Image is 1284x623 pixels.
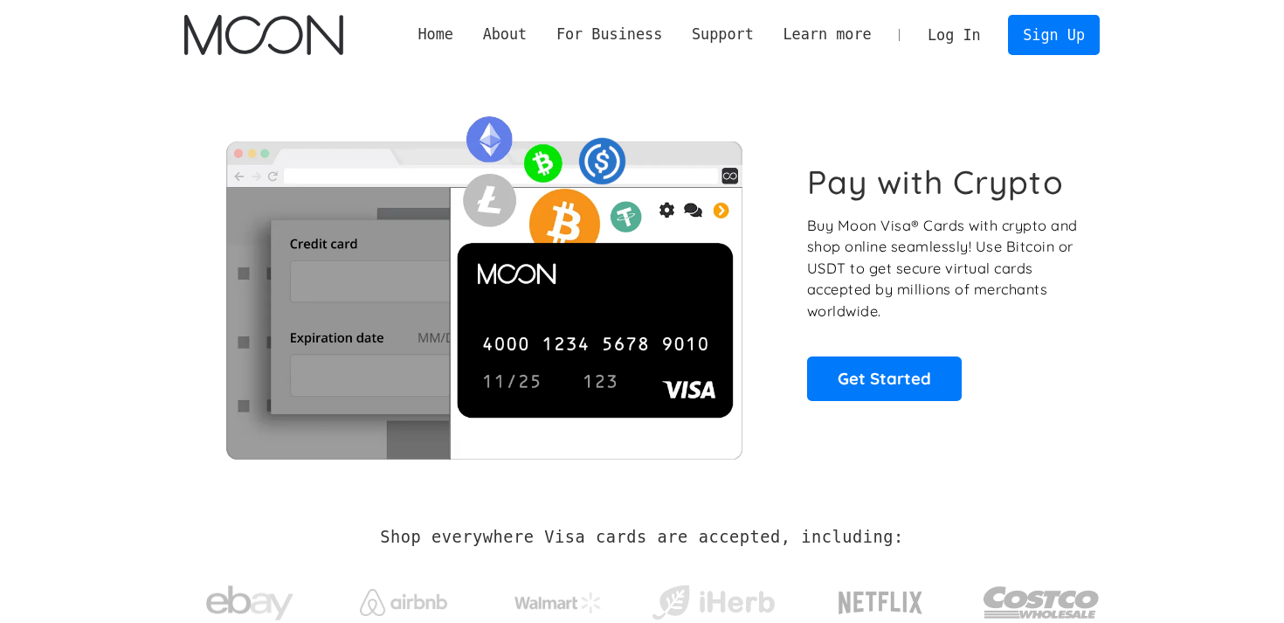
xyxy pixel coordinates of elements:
[542,24,677,45] div: For Business
[783,24,871,45] div: Learn more
[494,575,624,622] a: Walmart
[769,24,887,45] div: Learn more
[913,16,995,54] a: Log In
[184,15,342,55] a: home
[556,24,662,45] div: For Business
[404,24,468,45] a: Home
[360,589,447,616] img: Airbnb
[514,592,602,613] img: Walmart
[1008,15,1099,54] a: Sign Up
[380,528,903,547] h2: Shop everywhere Visa cards are accepted, including:
[468,24,542,45] div: About
[692,24,754,45] div: Support
[184,104,783,459] img: Moon Cards let you spend your crypto anywhere Visa is accepted.
[807,356,962,400] a: Get Started
[483,24,528,45] div: About
[807,163,1064,202] h1: Pay with Crypto
[184,15,342,55] img: Moon Logo
[807,215,1080,322] p: Buy Moon Visa® Cards with crypto and shop online seamlessly! Use Bitcoin or USDT to get secure vi...
[677,24,768,45] div: Support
